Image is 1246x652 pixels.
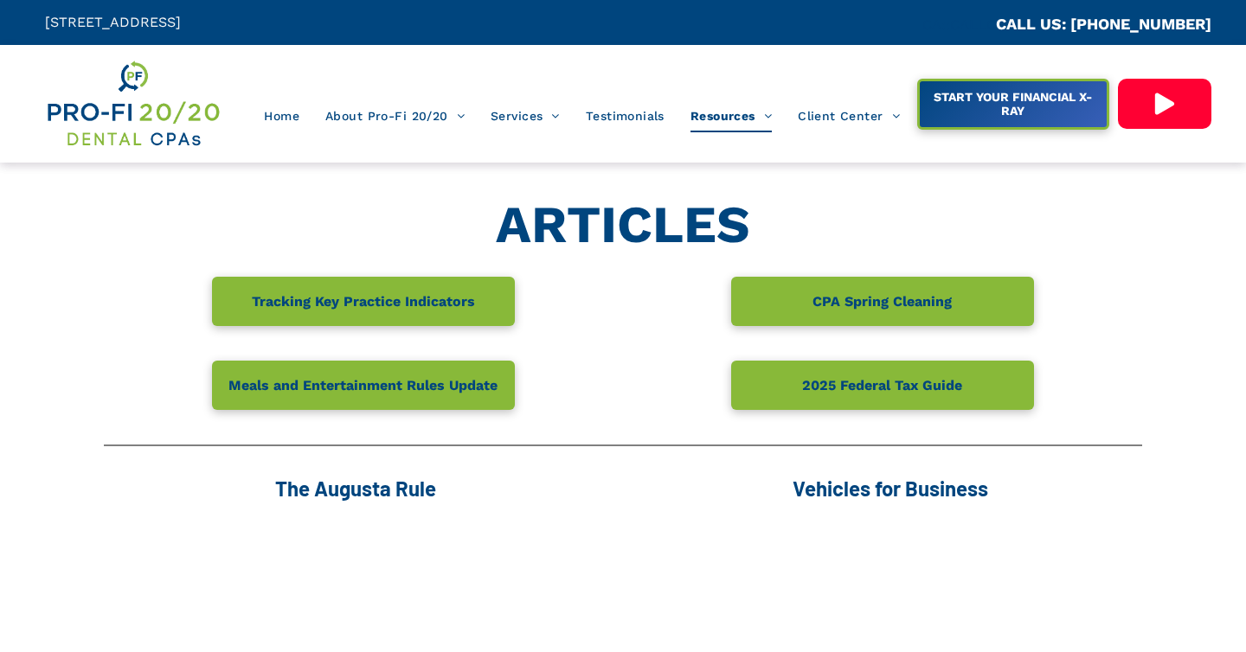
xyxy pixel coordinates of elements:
[212,361,515,410] a: Meals and Entertainment Rules Update
[731,361,1034,410] a: 2025 Federal Tax Guide
[678,99,785,132] a: Resources
[478,99,573,132] a: Services
[312,99,478,132] a: About Pro-Fi 20/20
[806,284,958,318] span: CPA Spring Cleaning
[922,16,996,33] span: CA::CALLC
[222,368,504,402] span: Meals and Entertainment Rules Update
[275,476,436,501] span: The Augusta Rule
[573,99,678,132] a: Testimonials
[796,368,968,402] span: 2025 Federal Tax Guide
[731,277,1034,326] a: CPA Spring Cleaning
[917,79,1109,130] a: START YOUR FINANCIAL X-RAY
[251,99,312,132] a: Home
[996,15,1211,33] a: CALL US: [PHONE_NUMBER]
[922,81,1104,126] span: START YOUR FINANCIAL X-RAY
[496,194,750,255] strong: ARTICLES
[785,99,913,132] a: Client Center
[45,14,181,30] span: [STREET_ADDRESS]
[45,58,222,150] img: Get Dental CPA Consulting, Bookkeeping, & Bank Loans
[246,284,481,318] span: Tracking Key Practice Indicators
[793,476,988,501] span: Vehicles for Business
[212,277,515,326] a: Tracking Key Practice Indicators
